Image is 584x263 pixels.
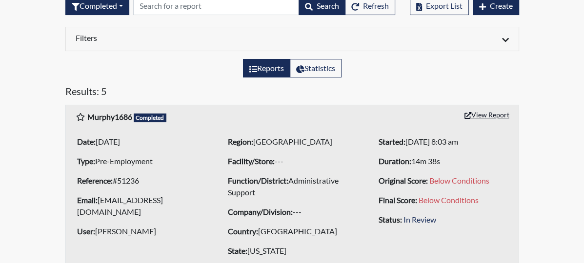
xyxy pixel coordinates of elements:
li: #51236 [73,173,209,188]
b: Duration: [379,156,411,166]
b: Final Score: [379,195,417,205]
button: View Report [460,107,514,122]
li: [EMAIL_ADDRESS][DOMAIN_NAME] [73,192,209,220]
b: Original Score: [379,176,428,185]
span: Below Conditions [429,176,489,185]
label: View the list of reports [243,59,290,77]
b: Function/District: [228,176,288,185]
li: [DATE] 8:03 am [375,134,511,150]
b: Country: [228,226,258,236]
b: Email: [77,195,98,205]
b: Region: [228,137,253,146]
span: In Review [403,215,436,224]
li: [DATE] [73,134,209,150]
li: [GEOGRAPHIC_DATA] [224,224,360,239]
b: Date: [77,137,96,146]
li: --- [224,153,360,169]
li: [GEOGRAPHIC_DATA] [224,134,360,150]
li: Administrative Support [224,173,360,200]
li: [PERSON_NAME] [73,224,209,239]
span: Create [490,1,513,10]
span: Search [317,1,339,10]
b: Company/Division: [228,207,293,216]
li: --- [224,204,360,220]
b: State: [228,246,247,255]
h6: Filters [76,33,285,42]
b: Reference: [77,176,113,185]
span: Refresh [363,1,389,10]
b: Started: [379,137,405,146]
li: [US_STATE] [224,243,360,259]
span: Completed [134,113,167,122]
span: Below Conditions [419,195,479,205]
b: User: [77,226,95,236]
b: Facility/Store: [228,156,275,166]
label: View statistics about completed interviews [290,59,342,77]
b: Murphy1686 [87,112,132,121]
li: Pre-Employment [73,153,209,169]
h5: Results: 5 [65,85,519,101]
b: Status: [379,215,402,224]
div: Click to expand/collapse filters [68,33,516,45]
li: 14m 38s [375,153,511,169]
span: Export List [426,1,463,10]
b: Type: [77,156,95,166]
